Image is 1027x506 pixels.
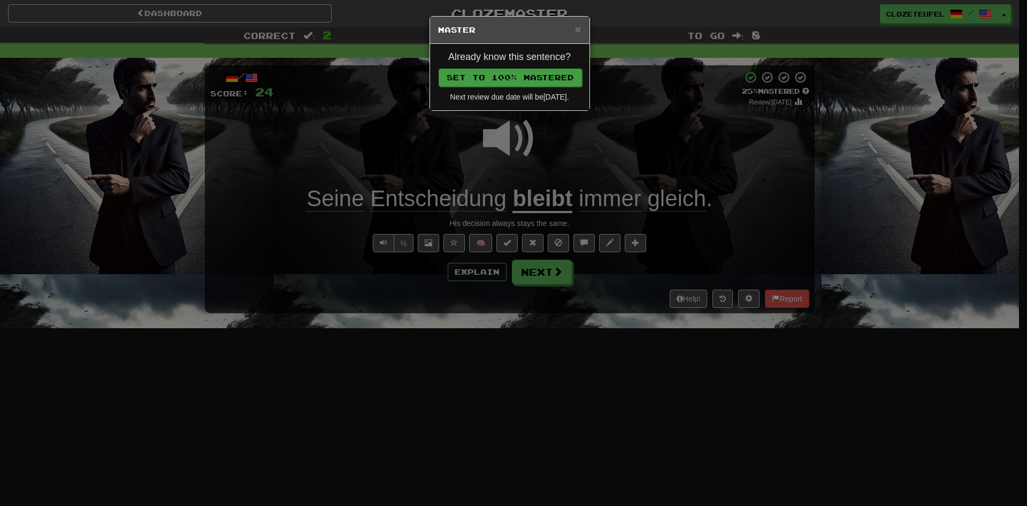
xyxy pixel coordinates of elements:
span: × [574,23,581,35]
button: Close [574,24,581,35]
h5: Master [438,25,581,35]
h4: Already know this sentence? [438,52,581,63]
button: Set to 100% Mastered [439,69,582,87]
div: Next review due date will be [DATE] . [438,92,581,102]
